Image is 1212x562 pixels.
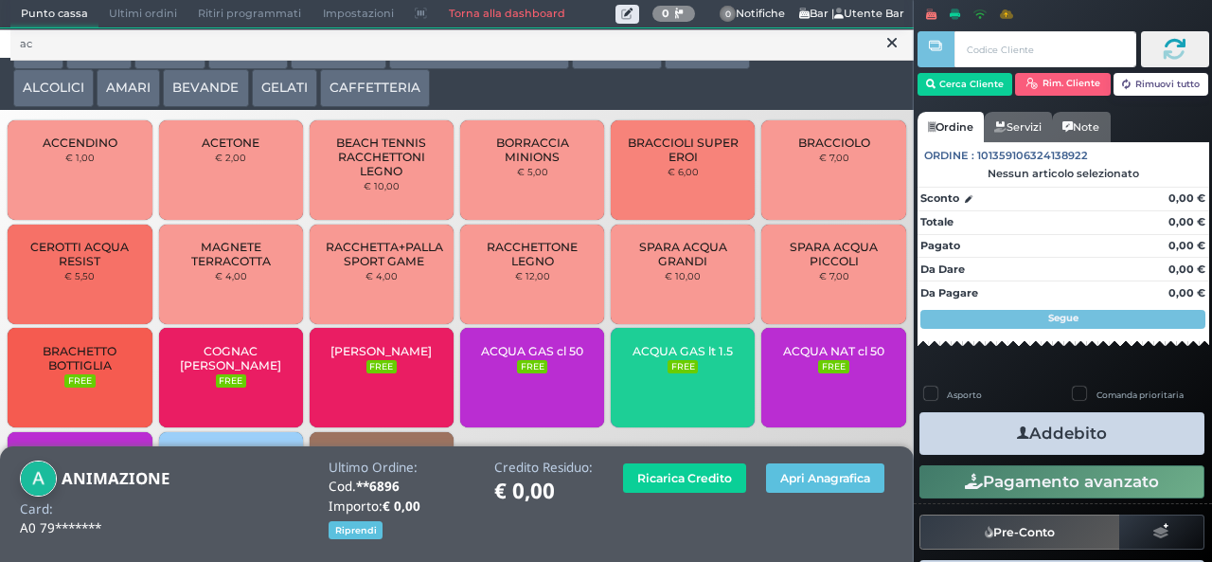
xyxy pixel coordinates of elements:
[819,270,849,281] small: € 7,00
[187,1,312,27] span: Ritiri programmati
[329,499,474,514] h4: Importo:
[919,412,1204,455] button: Addebito
[97,69,160,107] button: AMARI
[364,180,400,191] small: € 10,00
[494,480,593,503] h1: € 0,00
[920,239,960,252] strong: Pagato
[437,1,575,27] a: Torna alla dashboard
[312,1,404,27] span: Impostazioni
[819,152,849,163] small: € 7,00
[777,240,890,268] span: SPARA ACQUA PICCOLI
[62,467,169,489] b: ANIMAZIONE
[918,73,1013,96] button: Cerca Cliente
[515,270,550,281] small: € 12,00
[163,69,248,107] button: BEVANDE
[627,240,740,268] span: SPARA ACQUA GRANDI
[329,461,474,475] h4: Ultimo Ordine:
[98,1,187,27] span: Ultimi ordini
[20,502,53,517] h4: Card:
[954,31,1135,67] input: Codice Cliente
[947,389,982,401] label: Asporto
[65,152,95,163] small: € 1,00
[476,240,589,268] span: RACCHETTONE LEGNO
[43,136,117,150] span: ACCENDINO
[919,465,1204,498] button: Pagamento avanzato
[216,374,246,388] small: FREE
[366,360,397,373] small: FREE
[633,344,733,358] span: ACQUA GAS lt 1.5
[623,463,746,493] button: Ricarica Credito
[202,136,259,150] span: ACETONE
[64,270,95,281] small: € 5,50
[920,215,954,228] strong: Totale
[1048,312,1078,324] strong: Segue
[174,240,287,268] span: MAGNETE TERRACOTTA
[924,148,974,164] span: Ordine :
[798,136,870,150] span: BRACCIOLO
[668,360,698,373] small: FREE
[320,69,430,107] button: CAFFETTERIA
[918,167,1209,180] div: Nessun articolo selezionato
[330,344,432,358] span: [PERSON_NAME]
[476,136,589,164] span: BORRACCIA MINIONS
[668,166,699,177] small: € 6,00
[766,463,884,493] button: Apri Anagrafica
[326,136,438,178] span: BEACH TENNIS RACCHETTONI LEGNO
[13,69,94,107] button: ALCOLICI
[1168,191,1205,205] strong: 0,00 €
[665,270,701,281] small: € 10,00
[918,112,984,142] a: Ordine
[977,148,1088,164] span: 101359106324138922
[10,1,98,27] span: Punto cassa
[1096,389,1184,401] label: Comanda prioritaria
[919,515,1120,549] button: Pre-Conto
[252,69,317,107] button: GELATI
[984,112,1052,142] a: Servizi
[1015,73,1111,96] button: Rim. Cliente
[662,7,669,20] b: 0
[818,360,848,373] small: FREE
[517,360,547,373] small: FREE
[1168,263,1205,276] strong: 0,00 €
[1168,239,1205,252] strong: 0,00 €
[920,286,978,299] strong: Da Pagare
[215,152,246,163] small: € 2,00
[174,344,287,372] span: COGNAC [PERSON_NAME]
[494,461,593,475] h4: Credito Residuo:
[783,344,884,358] span: ACQUA NAT cl 50
[920,263,965,276] strong: Da Dare
[383,498,420,515] b: € 0,00
[1168,286,1205,299] strong: 0,00 €
[24,344,136,372] span: BRACHETTO BOTTIGLIA
[326,240,443,268] span: RACCHETTA+PALLA SPORT GAME
[10,28,914,62] input: Ricerca articolo
[329,480,474,494] h4: Cod.
[215,270,247,281] small: € 4,00
[920,190,959,207] strong: Sconto
[24,240,136,268] span: CEROTTI ACQUA RESIST
[1114,73,1209,96] button: Rimuovi tutto
[1052,112,1110,142] a: Note
[627,136,740,164] span: BRACCIOLI SUPER EROI
[20,461,57,498] img: ANIMAZIONE
[1168,215,1205,228] strong: 0,00 €
[329,521,383,539] button: Riprendi
[720,6,737,23] span: 0
[365,270,398,281] small: € 4,00
[64,374,95,388] small: FREE
[517,166,548,177] small: € 5,00
[481,344,583,358] span: ACQUA GAS cl 50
